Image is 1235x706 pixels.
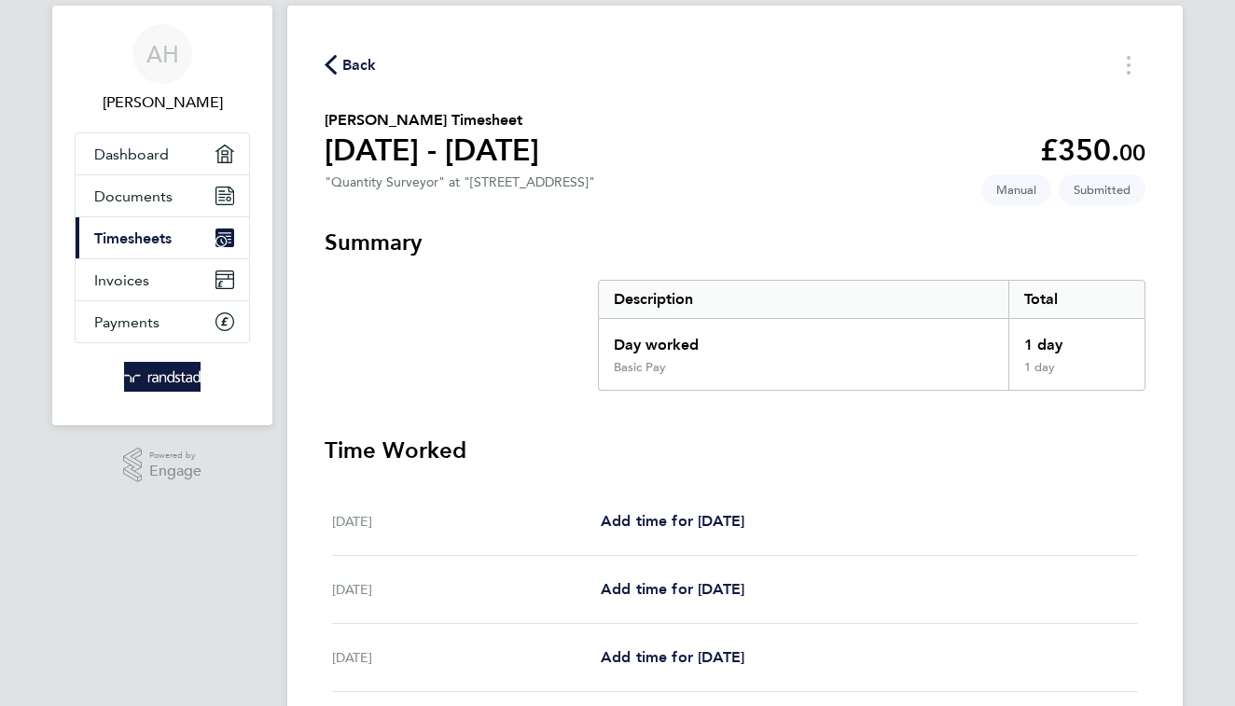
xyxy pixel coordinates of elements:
[94,271,149,289] span: Invoices
[1008,360,1145,390] div: 1 day
[601,512,744,530] span: Add time for [DATE]
[94,229,172,247] span: Timesheets
[981,174,1051,205] span: This timesheet was manually created.
[1119,139,1145,166] span: 00
[52,6,272,425] nav: Main navigation
[1112,50,1145,79] button: Timesheets Menu
[601,578,744,601] a: Add time for [DATE]
[325,174,595,190] div: "Quantity Surveyor" at "[STREET_ADDRESS]"
[94,145,169,163] span: Dashboard
[332,510,601,533] div: [DATE]
[124,362,201,392] img: randstad-logo-retina.png
[325,109,539,132] h2: [PERSON_NAME] Timesheet
[94,187,173,205] span: Documents
[599,281,1008,318] div: Description
[601,580,744,598] span: Add time for [DATE]
[75,362,250,392] a: Go to home page
[601,648,744,666] span: Add time for [DATE]
[76,217,249,258] a: Timesheets
[614,360,666,375] div: Basic Pay
[325,228,1145,257] h3: Summary
[149,448,201,464] span: Powered by
[94,313,160,331] span: Payments
[149,464,201,479] span: Engage
[1008,319,1145,360] div: 1 day
[75,91,250,114] span: Anthony Hill
[75,24,250,114] a: AH[PERSON_NAME]
[76,301,249,342] a: Payments
[76,259,249,300] a: Invoices
[332,646,601,669] div: [DATE]
[1008,281,1145,318] div: Total
[599,319,1008,360] div: Day worked
[325,53,377,76] button: Back
[76,175,249,216] a: Documents
[601,646,744,669] a: Add time for [DATE]
[325,132,539,169] h1: [DATE] - [DATE]
[1059,174,1145,205] span: This timesheet is Submitted.
[601,510,744,533] a: Add time for [DATE]
[76,133,249,174] a: Dashboard
[598,280,1145,391] div: Summary
[146,42,179,66] span: AH
[342,54,377,76] span: Back
[325,436,1145,465] h3: Time Worked
[332,578,601,601] div: [DATE]
[1040,132,1145,168] app-decimal: £350.
[123,448,202,483] a: Powered byEngage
